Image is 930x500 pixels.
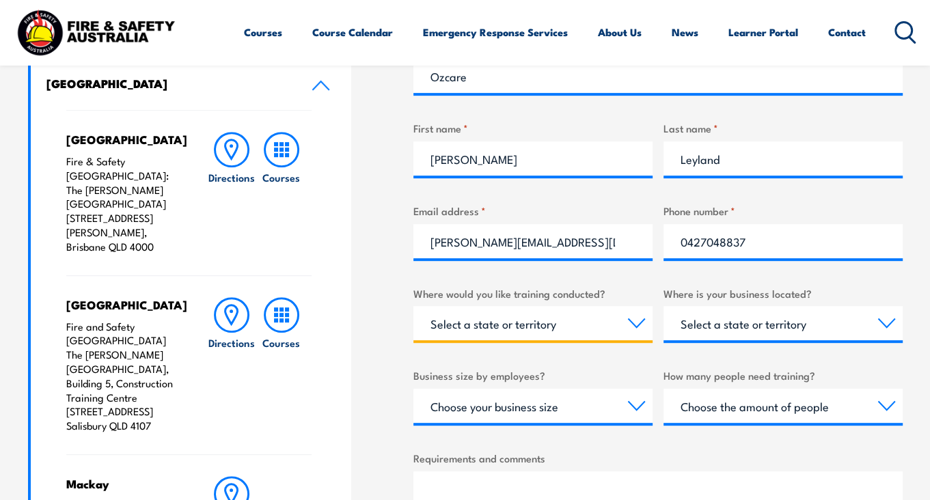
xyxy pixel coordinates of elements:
p: Fire and Safety [GEOGRAPHIC_DATA] The [PERSON_NAME][GEOGRAPHIC_DATA], Building 5, Construction Tr... [66,320,180,433]
h4: [GEOGRAPHIC_DATA] [66,132,180,147]
label: Phone number [664,203,903,219]
h6: Courses [262,335,300,350]
h4: Mackay [66,476,180,491]
label: How many people need training? [664,367,903,383]
a: [GEOGRAPHIC_DATA] [31,60,352,110]
a: About Us [598,16,642,48]
label: First name [413,120,653,136]
a: News [672,16,698,48]
label: Business size by employees? [413,367,653,383]
a: Courses [244,16,282,48]
a: Directions [207,132,256,254]
label: Where would you like training conducted? [413,286,653,301]
label: Requirements and comments [413,450,903,466]
a: Courses [257,132,306,254]
a: Courses [257,297,306,433]
label: Email address [413,203,653,219]
h6: Directions [208,170,255,184]
a: Course Calendar [312,16,393,48]
label: Where is your business located? [664,286,903,301]
a: Contact [828,16,866,48]
h6: Courses [262,170,300,184]
a: Learner Portal [728,16,798,48]
h4: [GEOGRAPHIC_DATA] [66,297,180,312]
label: Last name [664,120,903,136]
p: Fire & Safety [GEOGRAPHIC_DATA]: The [PERSON_NAME][GEOGRAPHIC_DATA] [STREET_ADDRESS][PERSON_NAME]... [66,154,180,254]
h6: Directions [208,335,255,350]
a: Emergency Response Services [423,16,568,48]
h4: [GEOGRAPHIC_DATA] [46,76,291,91]
a: Directions [207,297,256,433]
